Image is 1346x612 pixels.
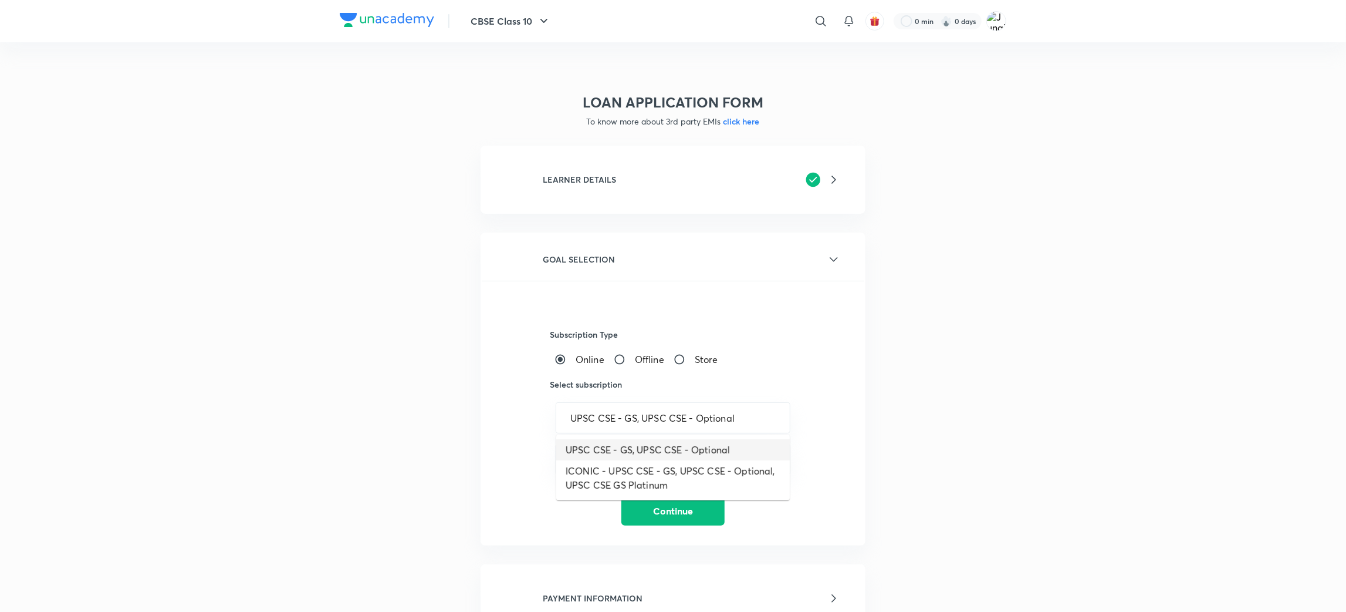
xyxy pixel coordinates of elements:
[621,497,725,526] button: Continue
[340,13,434,27] img: Company Logo
[865,12,884,31] button: avatar
[340,13,434,30] a: Company Logo
[543,253,615,265] h6: GOAL SELECTION
[570,412,776,423] input: Goal Name
[587,116,760,127] span: To know more about 3rd party EMIs
[550,378,796,391] h6: Select subscription
[941,15,952,27] img: streak
[481,94,865,111] h3: LOAN APPLICATION FORM
[870,16,880,26] img: avatar
[464,9,558,33] button: CBSE Class 10
[556,460,790,496] li: ICONIC - UPSC CSE - GS, UPSC CSE - Optional, UPSC CSE GS Platinum
[695,352,718,366] span: Store
[783,416,786,419] button: Close
[556,439,790,460] li: UPSC CSE - GS, UPSC CSE - Optional
[543,592,642,604] h6: PAYMENT INFORMATION
[576,352,604,366] span: Online
[721,116,760,127] span: click here
[550,328,796,341] h6: Subscription Type
[635,352,664,366] span: Offline
[986,11,1006,31] img: Junaid Saleem
[543,173,616,186] h6: LEARNER DETAILS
